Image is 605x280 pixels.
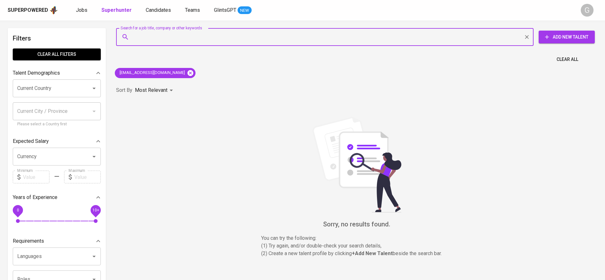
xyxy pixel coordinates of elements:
a: Candidates [146,6,172,14]
button: Clear [522,33,531,41]
a: Superhunter [101,6,133,14]
p: Talent Demographics [13,69,60,77]
div: Most Relevant [135,85,175,96]
span: Candidates [146,7,171,13]
input: Value [74,171,101,183]
p: Expected Salary [13,137,49,145]
button: Add New Talent [539,31,595,43]
span: [EMAIL_ADDRESS][DOMAIN_NAME] [115,70,189,76]
img: file_searching.svg [309,117,405,212]
span: Jobs [76,7,87,13]
span: Teams [185,7,200,13]
b: Superhunter [101,7,132,13]
p: Most Relevant [135,86,167,94]
p: Please select a Country first [17,121,96,128]
div: [EMAIL_ADDRESS][DOMAIN_NAME] [115,68,196,78]
p: Years of Experience [13,194,57,201]
h6: Sorry, no results found. [116,219,597,229]
p: Requirements [13,237,44,245]
button: Open [90,84,99,93]
span: Add New Talent [544,33,590,41]
img: app logo [49,5,58,15]
p: (1) Try again, and/or double-check your search details, [261,242,453,250]
div: Years of Experience [13,191,101,204]
span: 0 [17,208,19,212]
button: Clear All [554,54,581,65]
span: NEW [238,7,252,14]
input: Value [23,171,49,183]
span: Clear All filters [18,50,96,58]
span: 10+ [92,208,99,212]
a: Superpoweredapp logo [8,5,58,15]
p: You can try the following : [261,234,453,242]
div: Superpowered [8,7,48,14]
button: Clear All filters [13,48,101,60]
div: Requirements [13,235,101,247]
button: Open [90,152,99,161]
div: G [581,4,594,17]
div: Expected Salary [13,135,101,148]
b: + Add New Talent [352,250,393,256]
a: Teams [185,6,201,14]
span: Clear All [557,55,578,63]
p: Sort By [116,86,132,94]
a: Jobs [76,6,89,14]
button: Open [90,252,99,261]
span: GlintsGPT [214,7,236,13]
a: GlintsGPT NEW [214,6,252,14]
h6: Filters [13,33,101,43]
div: Talent Demographics [13,67,101,79]
p: (2) Create a new talent profile by clicking beside the search bar. [261,250,453,257]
